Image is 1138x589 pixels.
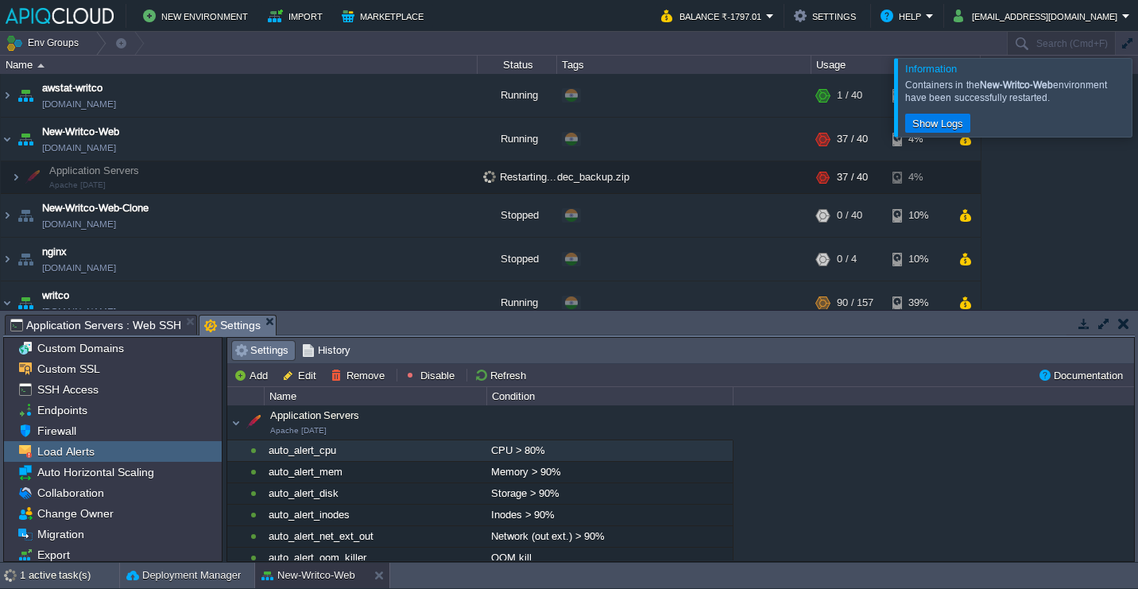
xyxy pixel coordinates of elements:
a: Custom Domains [34,341,126,355]
div: Name [2,56,477,74]
b: New-Writco-Web [980,79,1053,91]
div: 4% [892,118,944,161]
a: SSH Access [34,382,101,397]
button: Show Logs [908,116,968,130]
div: 37 / 40 [837,118,868,161]
div: 0 / 40 [837,194,862,237]
button: Marketplace [342,6,428,25]
div: 10% [892,194,944,237]
span: Restarting... [483,171,556,183]
div: auto_alert_net_ext_out [265,526,486,547]
a: Endpoints [34,403,90,417]
button: Deployment Manager [126,568,241,583]
img: AMDAwAAAACH5BAEAAAAALAAAAAABAAEAAAICRAEAOw== [11,161,21,193]
div: auto_alert_mem [265,462,486,482]
button: New Environment [143,6,253,25]
img: AMDAwAAAACH5BAEAAAAALAAAAAABAAEAAAICRAEAOw== [14,238,37,281]
div: Storage > 90% [487,483,732,504]
img: AMDAwAAAACH5BAEAAAAALAAAAAABAAEAAAICRAEAOw== [1,118,14,161]
img: AMDAwAAAACH5BAEAAAAALAAAAAABAAEAAAICRAEAOw== [14,74,37,117]
div: 90 / 157 [837,281,873,324]
div: Stopped [478,238,557,281]
div: auto_alert_oom_killer [265,548,486,568]
img: AMDAwAAAACH5BAEAAAAALAAAAAABAAEAAAICRAEAOw== [14,118,37,161]
div: Condition [488,387,733,405]
a: Change Owner [34,506,116,521]
a: Collaboration [34,486,106,500]
a: [DOMAIN_NAME] [42,304,116,320]
div: Running [478,74,557,117]
button: [EMAIL_ADDRESS][DOMAIN_NAME] [954,6,1122,25]
div: Memory > 90% [487,462,732,482]
img: APIQCloud [6,8,114,24]
a: [DOMAIN_NAME] [42,216,116,232]
img: AMDAwAAAACH5BAEAAAAALAAAAAABAAEAAAICRAEAOw== [14,194,37,237]
img: AMDAwAAAACH5BAEAAAAALAAAAAABAAEAAAICRAEAOw== [1,74,14,117]
div: auto_alert_cpu [265,440,486,461]
img: AMDAwAAAACH5BAEAAAAALAAAAAABAAEAAAICRAEAOw== [1,281,14,324]
div: Inodes > 90% [487,505,732,525]
button: Balance ₹-1797.01 [661,6,766,25]
button: Remove [331,368,389,382]
span: Settings [204,316,261,335]
button: New-Writco-Web [261,568,355,583]
span: Apache [DATE] [49,180,106,190]
div: Containers in the environment have been successfully restarted. [905,79,1128,104]
span: Apache [DATE] [270,426,327,435]
a: [DOMAIN_NAME] [42,260,116,276]
div: Running [478,281,557,324]
a: Auto Horizontal Scaling [34,465,157,479]
div: 10% [892,238,944,281]
span: Application Servers [245,409,359,436]
span: Settings [234,342,288,359]
img: AMDAwAAAACH5BAEAAAAALAAAAAABAAEAAAICRAEAOw== [1,194,14,237]
div: 0 / 4 [837,238,857,281]
div: 7% [892,74,944,117]
img: AMDAwAAAACH5BAEAAAAALAAAAAABAAEAAAICRAEAOw== [14,281,37,324]
a: [DOMAIN_NAME] [42,96,116,112]
a: nginx [42,244,67,260]
button: Disable [404,368,459,382]
button: Edit [282,368,321,382]
a: Application ServersApache [DATE] [48,165,141,176]
a: Firewall [34,424,79,438]
div: dec_backup.zip [557,161,811,193]
div: Name [265,387,486,405]
button: Refresh [474,368,531,382]
div: Usage [812,56,980,74]
button: Env Groups [6,32,84,54]
a: Migration [34,527,87,541]
a: writco [42,288,69,304]
div: Tags [558,56,811,74]
a: New-Writco-Web [42,124,119,140]
div: auto_alert_disk [265,483,486,504]
a: Export [34,548,72,562]
div: 4% [892,161,944,193]
div: 37 / 40 [837,161,868,193]
a: New-Writco-Web-Clone [42,200,149,216]
img: AMDAwAAAACH5BAEAAAAALAAAAAABAAEAAAICRAEAOw== [21,161,44,193]
img: AMDAwAAAACH5BAEAAAAALAAAAAABAAEAAAICRAEAOw== [37,64,45,68]
a: Custom SSL [34,362,103,376]
div: Status [478,56,556,74]
span: History [302,342,350,359]
button: Add [234,368,273,382]
a: Load Alerts [34,444,97,459]
div: Network (out ext.) > 90% [487,526,732,547]
span: Application Servers : Web SSH [10,316,181,335]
